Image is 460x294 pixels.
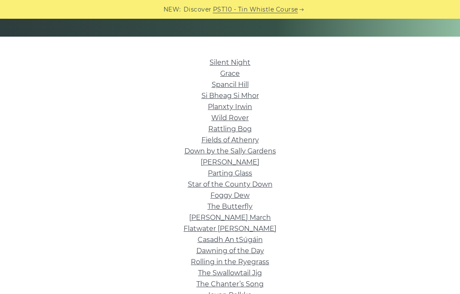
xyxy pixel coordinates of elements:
[201,136,259,144] a: Fields of Athenry
[201,158,259,166] a: [PERSON_NAME]
[188,180,273,188] a: Star of the County Down
[207,202,253,210] a: The Butterfly
[196,280,264,288] a: The Chanter’s Song
[196,247,264,255] a: Dawning of the Day
[164,5,181,14] span: NEW:
[208,125,252,133] a: Rattling Bog
[184,147,276,155] a: Down by the Sally Gardens
[184,225,276,233] a: Flatwater [PERSON_NAME]
[198,236,263,244] a: Casadh An tSúgáin
[210,191,250,199] a: Foggy Dew
[184,5,212,14] span: Discover
[213,5,298,14] a: PST10 - Tin Whistle Course
[208,169,252,177] a: Parting Glass
[198,269,262,277] a: The Swallowtail Jig
[211,114,249,122] a: Wild Rover
[208,103,252,111] a: Planxty Irwin
[212,81,249,89] a: Spancil Hill
[220,69,240,78] a: Grace
[191,258,269,266] a: Rolling in the Ryegrass
[201,92,259,100] a: Si­ Bheag Si­ Mhor
[210,58,250,66] a: Silent Night
[189,213,271,222] a: [PERSON_NAME] March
